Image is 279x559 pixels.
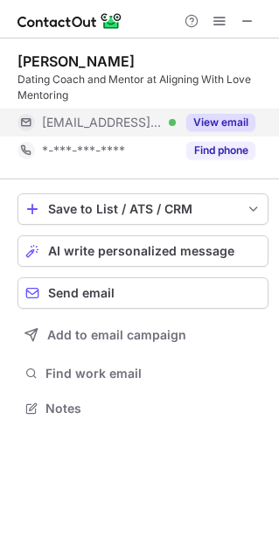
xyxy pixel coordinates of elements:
span: [EMAIL_ADDRESS][DOMAIN_NAME] [42,115,163,130]
span: Add to email campaign [47,328,186,342]
div: Save to List / ATS / CRM [48,202,238,216]
button: Reveal Button [186,142,255,159]
span: Notes [45,401,262,416]
img: ContactOut v5.3.10 [17,10,122,31]
button: Send email [17,277,269,309]
button: Add to email campaign [17,319,269,351]
span: Find work email [45,366,262,381]
span: AI write personalized message [48,244,234,258]
button: save-profile-one-click [17,193,269,225]
button: Find work email [17,361,269,386]
div: [PERSON_NAME] [17,52,135,70]
div: Dating Coach and Mentor at Aligning With Love Mentoring [17,72,269,103]
span: Send email [48,286,115,300]
button: AI write personalized message [17,235,269,267]
button: Reveal Button [186,114,255,131]
button: Notes [17,396,269,421]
